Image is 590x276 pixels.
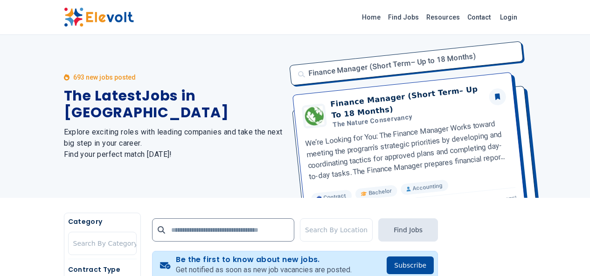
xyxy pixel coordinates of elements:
[73,73,136,82] p: 693 new jobs posted
[358,10,384,25] a: Home
[68,217,137,226] h5: Category
[494,8,523,27] a: Login
[384,10,423,25] a: Find Jobs
[64,127,284,160] h2: Explore exciting roles with leading companies and take the next big step in your career. Find you...
[176,264,352,276] p: Get notified as soon as new job vacancies are posted.
[423,10,464,25] a: Resources
[464,10,494,25] a: Contact
[64,7,134,27] img: Elevolt
[68,265,137,274] h5: Contract Type
[176,255,352,264] h4: Be the first to know about new jobs.
[387,256,434,274] button: Subscribe
[64,88,284,121] h1: The Latest Jobs in [GEOGRAPHIC_DATA]
[378,218,438,242] button: Find Jobs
